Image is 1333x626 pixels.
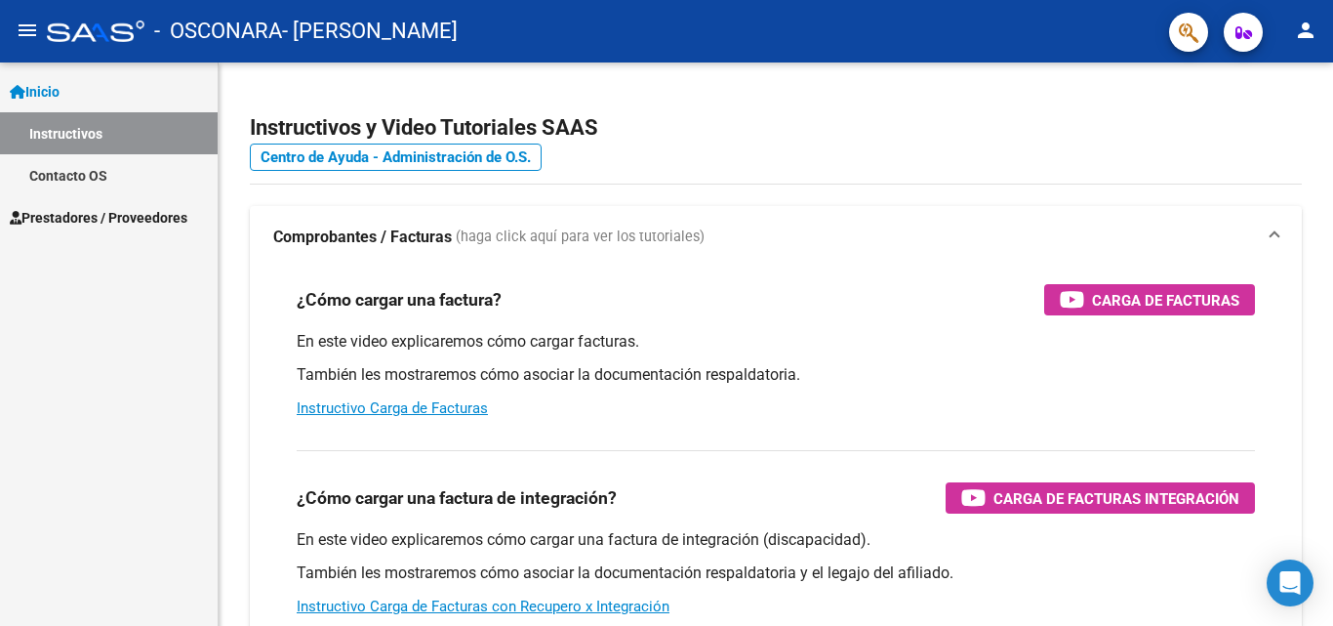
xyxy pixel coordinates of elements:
[297,399,488,417] a: Instructivo Carga de Facturas
[456,227,705,248] span: (haga click aquí para ver los tutoriales)
[250,144,542,171] a: Centro de Ayuda - Administración de O.S.
[297,598,669,615] a: Instructivo Carga de Facturas con Recupero x Integración
[1267,560,1313,606] div: Open Intercom Messenger
[273,227,452,248] strong: Comprobantes / Facturas
[250,109,1302,146] h2: Instructivos y Video Tutoriales SAAS
[297,563,1255,584] p: También les mostraremos cómo asociar la documentación respaldatoria y el legajo del afiliado.
[16,19,39,42] mat-icon: menu
[282,10,458,53] span: - [PERSON_NAME]
[154,10,282,53] span: - OSCONARA
[1044,284,1255,315] button: Carga de Facturas
[297,286,502,313] h3: ¿Cómo cargar una factura?
[1294,19,1317,42] mat-icon: person
[297,331,1255,353] p: En este video explicaremos cómo cargar facturas.
[297,484,617,512] h3: ¿Cómo cargar una factura de integración?
[993,486,1239,511] span: Carga de Facturas Integración
[946,482,1255,514] button: Carga de Facturas Integración
[10,81,60,103] span: Inicio
[297,364,1255,386] p: También les mostraremos cómo asociar la documentación respaldatoria.
[297,529,1255,551] p: En este video explicaremos cómo cargar una factura de integración (discapacidad).
[250,206,1302,269] mat-expansion-panel-header: Comprobantes / Facturas (haga click aquí para ver los tutoriales)
[10,207,187,229] span: Prestadores / Proveedores
[1092,288,1239,313] span: Carga de Facturas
